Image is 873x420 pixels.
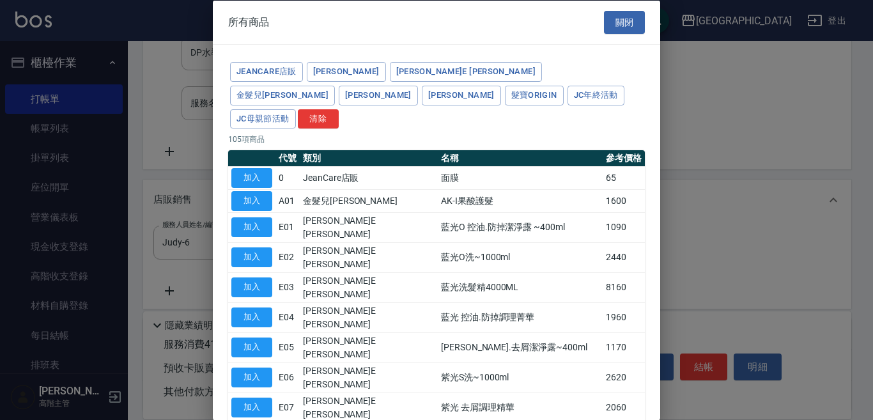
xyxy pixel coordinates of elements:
[603,242,645,272] td: 2440
[275,242,300,272] td: E02
[231,338,272,357] button: 加入
[300,242,438,272] td: [PERSON_NAME]E [PERSON_NAME]
[603,212,645,242] td: 1090
[438,242,603,272] td: 藍光O洗~1000ml
[422,85,501,105] button: [PERSON_NAME]
[307,62,386,82] button: [PERSON_NAME]
[275,302,300,332] td: E04
[339,85,418,105] button: [PERSON_NAME]
[300,189,438,212] td: 金髮兒[PERSON_NAME]
[231,307,272,327] button: 加入
[438,272,603,302] td: 藍光洗髮精4000ML
[275,212,300,242] td: E01
[275,272,300,302] td: E03
[604,10,645,34] button: 關閉
[438,332,603,362] td: [PERSON_NAME].去屑潔淨露~400ml
[300,166,438,189] td: JeanCare店販
[275,150,300,167] th: 代號
[438,189,603,212] td: AK-I果酸護髮
[300,272,438,302] td: [PERSON_NAME]E [PERSON_NAME]
[438,302,603,332] td: 藍光 控油.防掉調理菁華
[230,62,303,82] button: JeanCare店販
[505,85,564,105] button: 髮寶Origin
[231,368,272,387] button: 加入
[231,191,272,211] button: 加入
[300,362,438,393] td: [PERSON_NAME]E [PERSON_NAME]
[275,362,300,393] td: E06
[231,217,272,237] button: 加入
[390,62,542,82] button: [PERSON_NAME]E [PERSON_NAME]
[230,85,335,105] button: 金髮兒[PERSON_NAME]
[231,398,272,417] button: 加入
[603,362,645,393] td: 2620
[231,277,272,297] button: 加入
[275,166,300,189] td: 0
[228,15,269,28] span: 所有商品
[231,247,272,267] button: 加入
[438,212,603,242] td: 藍光O 控油.防掉潔淨露 ~400ml
[230,109,296,128] button: JC母親節活動
[300,150,438,167] th: 類別
[603,302,645,332] td: 1960
[275,189,300,212] td: A01
[603,332,645,362] td: 1170
[438,362,603,393] td: 紫光S洗~1000ml
[231,168,272,188] button: 加入
[300,302,438,332] td: [PERSON_NAME]E [PERSON_NAME]
[603,150,645,167] th: 參考價格
[603,166,645,189] td: 65
[568,85,624,105] button: JC年終活動
[228,134,645,145] p: 105 項商品
[300,332,438,362] td: [PERSON_NAME]E [PERSON_NAME]
[275,332,300,362] td: E05
[603,189,645,212] td: 1600
[603,272,645,302] td: 8160
[298,109,339,128] button: 清除
[300,212,438,242] td: [PERSON_NAME]E [PERSON_NAME]
[438,166,603,189] td: 面膜
[438,150,603,167] th: 名稱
